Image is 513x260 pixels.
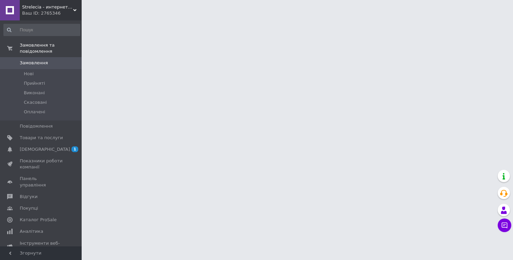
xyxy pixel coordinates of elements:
button: Чат з покупцем [498,218,511,232]
span: Замовлення та повідомлення [20,42,82,54]
div: Ваш ID: 2765346 [22,10,82,16]
span: 1 [71,146,78,152]
span: Покупці [20,205,38,211]
span: Скасовані [24,99,47,105]
span: Панель управління [20,176,63,188]
span: Товари та послуги [20,135,63,141]
span: Каталог ProSale [20,217,56,223]
span: Прийняті [24,80,45,86]
span: Аналітика [20,228,43,234]
span: Інструменти веб-майстра та SEO [20,240,63,253]
input: Пошук [3,24,80,36]
span: Виконані [24,90,45,96]
span: Замовлення [20,60,48,66]
span: Strelecia - интернет-магазин женских сумок, клатчей, рюкзаков и одежды [22,4,73,10]
span: Показники роботи компанії [20,158,63,170]
span: Повідомлення [20,123,53,129]
span: Оплачені [24,109,45,115]
span: Нові [24,71,34,77]
span: Відгуки [20,194,37,200]
span: [DEMOGRAPHIC_DATA] [20,146,70,152]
